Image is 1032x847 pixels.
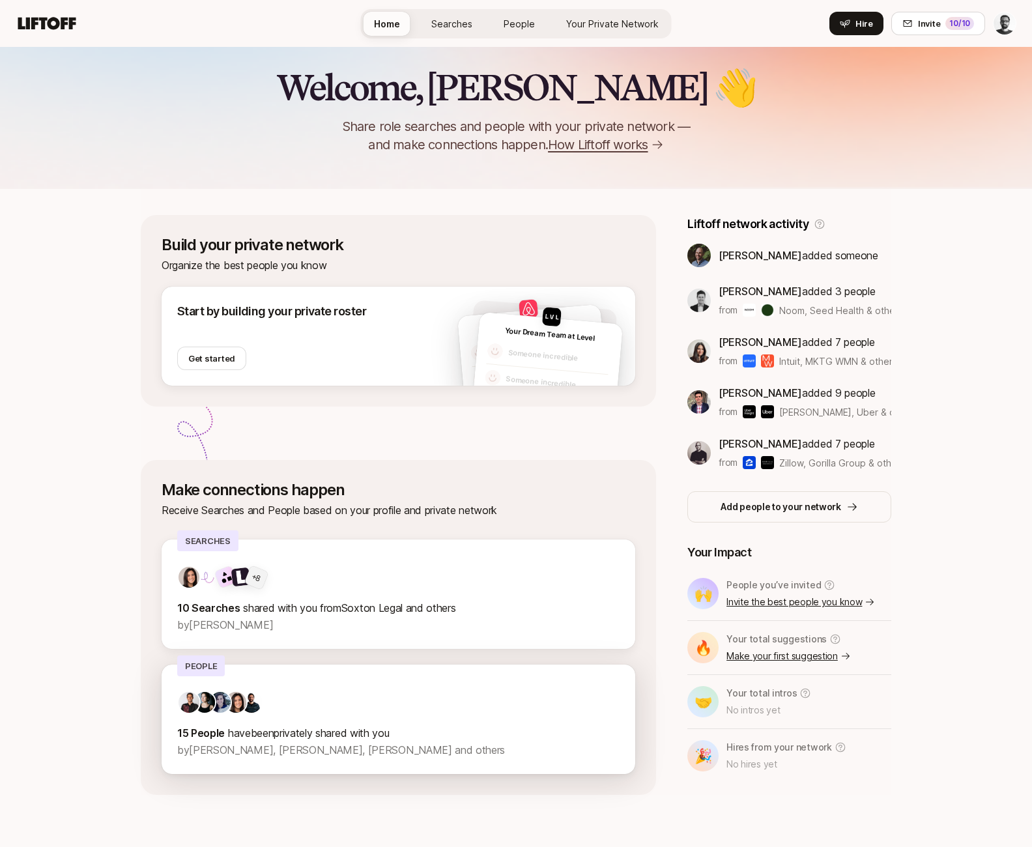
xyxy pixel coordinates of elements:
button: Get started [177,347,246,370]
span: [PERSON_NAME] [719,249,802,262]
a: People [493,12,545,36]
p: No intros yet [726,702,811,718]
strong: 15 People [177,726,225,739]
p: Your total suggestions [726,631,827,647]
span: Your Dream Team at Level [505,326,595,343]
p: No hires yet [726,756,846,772]
span: shared with you from Soxton Legal and others [243,601,455,614]
button: Hire [829,12,883,35]
p: added 7 people [719,435,891,452]
span: Noom, Seed Health & others [779,304,891,317]
span: Hire [855,17,873,30]
img: Intuit [743,354,756,367]
p: Your Impact [687,543,891,562]
span: How Liftoff works [548,136,648,154]
a: How Liftoff works [548,136,663,154]
strong: 10 Searches [177,601,240,614]
span: Zillow, Gorilla Group & others [779,456,891,470]
p: from [719,455,738,470]
img: 71d7b91d_d7cb_43b4_a7ea_a9b2f2cc6e03.jpg [179,567,199,588]
p: from [719,302,738,318]
span: [PERSON_NAME] [719,285,802,298]
p: from [719,353,738,369]
img: default-avatar.svg [472,371,489,388]
span: [PERSON_NAME] [719,386,802,399]
img: edfc1ce3_8ab8_4990_b60f_65296bc3069e.jpg [542,307,562,326]
div: 10 /10 [945,17,974,30]
img: Sal (perezfigueroa) [994,12,1016,35]
p: added someone [719,247,878,264]
img: c0e2c12f_b737_481f_b181_91d924714faa.jpg [687,441,711,465]
img: Zillow [743,456,756,469]
div: 🎉 [687,740,719,771]
img: 539a6eb7_bc0e_4fa2_8ad9_ee091919e8d1.jpg [194,692,215,713]
img: 5e0cb0ef_de62_4ba8_b9ac_ea829428bb72.jpg [687,244,711,267]
div: 🤝 [687,686,719,717]
a: Home [364,12,410,36]
p: Add people to your network [721,499,841,515]
p: added 3 people [719,283,891,300]
span: Invite [918,17,940,30]
p: from [719,404,738,420]
button: Add people to your network [687,491,891,523]
span: [PERSON_NAME] [719,437,802,450]
p: added 9 people [719,384,891,401]
p: Someone incredible [506,373,608,394]
p: People you’ve invited [726,577,821,593]
p: Build your private network [162,236,635,254]
span: Home [374,18,400,29]
div: 🙌 [687,578,719,609]
img: default-avatar.svg [485,369,502,386]
p: by [PERSON_NAME] [177,616,620,633]
p: Receive Searches and People based on your profile and private network [162,502,635,519]
img: ACg8ocIkDTL3-aTJPCC6zF-UTLIXBF4K0l6XE8Bv4u6zd-KODelM=s160-c [241,692,262,713]
img: Uber Freight [743,405,756,418]
p: Organize the best people you know [162,257,635,274]
img: Liftoff [231,567,250,586]
span: Your Private Network [566,18,659,29]
a: Make your first suggestion [726,648,851,664]
span: [PERSON_NAME], Uber & others [779,405,891,419]
p: added 7 people [719,334,891,351]
span: have been [228,726,274,739]
p: privately shared with you [177,725,620,741]
button: Sal (perezfigueroa) [993,12,1016,35]
img: Noom [743,304,756,317]
p: Hires from your network [726,739,832,755]
img: b7e7dfdb_640f_40ce_a777_ab7aa6a99bd3.jpg [687,390,711,414]
img: 3f9a8aea_d77e_4605_888a_6e8feaae9cd9.jpg [519,299,538,319]
button: Invite10/10 [891,12,985,35]
img: f3789128_d726_40af_ba80_c488df0e0488.jpg [210,692,231,713]
img: default-avatar.svg [487,343,504,360]
p: Make connections happen [162,481,635,499]
img: Seed Health [761,304,774,317]
img: ACg8ocKfD4J6FzG9_HAYQ9B8sLvPSEBLQEDmbHTY_vjoi9sRmV9s2RKt=s160-c [179,692,199,713]
img: Uber [761,405,774,418]
p: Liftoff network activity [687,215,809,233]
a: Your Private Network [556,12,669,36]
span: by [PERSON_NAME], [PERSON_NAME], [PERSON_NAME] and others [177,743,505,756]
p: Invite the best people you know [726,594,875,610]
div: 🔥 [687,632,719,663]
a: Searches [421,12,483,36]
p: Your total intros [726,685,797,701]
p: Someone incredible [508,347,610,367]
h2: Welcome, [PERSON_NAME] 👋 [276,68,756,107]
p: Share role searches and people with your private network — and make connections happen. [321,117,711,154]
img: MKTG WMN [761,354,774,367]
p: People [177,655,225,676]
span: People [504,18,535,29]
div: + 8 [250,570,263,584]
img: default-avatar.svg [470,344,487,361]
img: Gorilla Group [761,456,774,469]
span: Searches [431,18,472,29]
span: [PERSON_NAME] [719,336,802,349]
p: Start by building your private roster [177,302,366,321]
p: Searches [177,530,238,551]
img: 677a542c_1e47_4e0d_9811_eaf7aefee5ec.jpg [687,289,711,312]
span: Intuit, MKTG WMN & others [779,354,891,368]
img: ACg8ocIYa1KHT9GZL3gvOaPrXKgjWz2Af_VizW-7-CMbOsFlgF0a=s160-c [687,339,711,363]
img: 71d7b91d_d7cb_43b4_a7ea_a9b2f2cc6e03.jpg [225,692,246,713]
